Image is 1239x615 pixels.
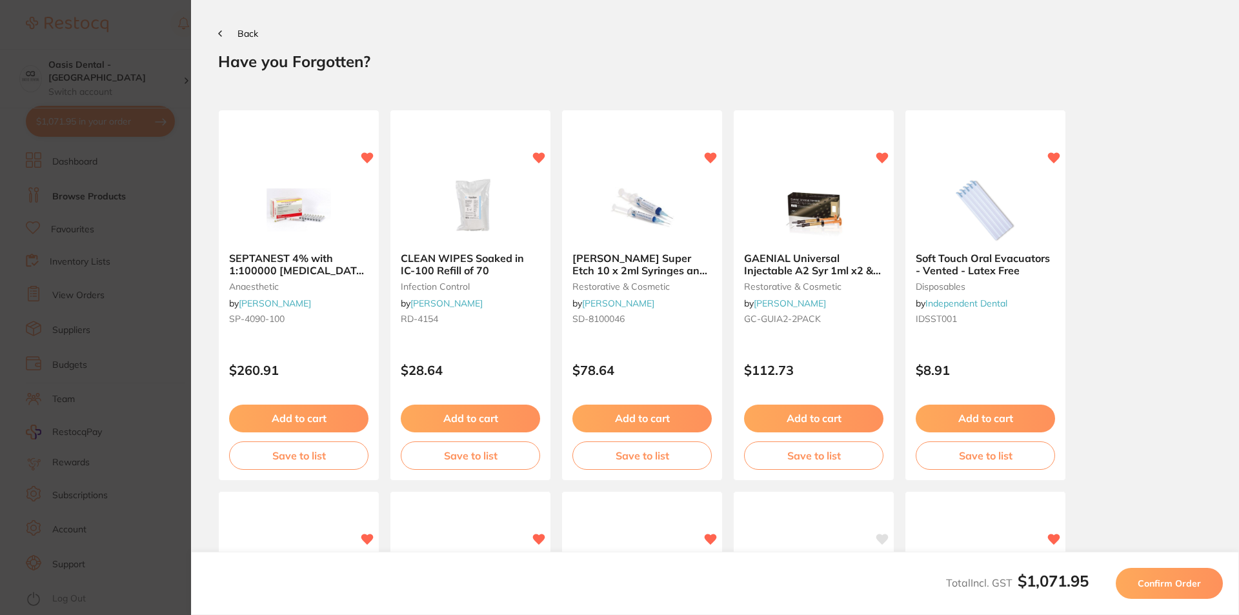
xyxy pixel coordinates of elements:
[916,252,1055,276] b: Soft Touch Oral Evacuators - Vented - Latex Free
[572,297,654,309] span: by
[1018,571,1089,590] b: $1,071.95
[218,52,1212,71] h2: Have you Forgotten?
[1138,578,1201,589] span: Confirm Order
[410,297,483,309] a: [PERSON_NAME]
[916,405,1055,432] button: Add to cart
[772,177,856,242] img: GAENIAL Universal Injectable A2 Syr 1ml x2 & 20 Disp tips
[401,281,540,292] small: infection control
[572,252,712,276] b: HENRY SCHEIN Super Etch 10 x 2ml Syringes and 50 Tips
[916,363,1055,378] p: $8.91
[572,281,712,292] small: restorative & cosmetic
[916,441,1055,470] button: Save to list
[754,297,826,309] a: [PERSON_NAME]
[572,441,712,470] button: Save to list
[218,28,258,39] button: Back
[744,405,883,432] button: Add to cart
[916,314,1055,324] small: IDSST001
[744,441,883,470] button: Save to list
[229,297,311,309] span: by
[257,177,341,242] img: SEPTANEST 4% with 1:100000 adrenalin 2.2ml 2xBox 50 GOLD
[229,405,368,432] button: Add to cart
[239,297,311,309] a: [PERSON_NAME]
[744,297,826,309] span: by
[401,405,540,432] button: Add to cart
[582,297,654,309] a: [PERSON_NAME]
[229,441,368,470] button: Save to list
[600,177,684,242] img: HENRY SCHEIN Super Etch 10 x 2ml Syringes and 50 Tips
[744,281,883,292] small: restorative & cosmetic
[916,297,1007,309] span: by
[572,405,712,432] button: Add to cart
[401,363,540,378] p: $28.64
[744,314,883,324] small: GC-GUIA2-2PACK
[1116,568,1223,599] button: Confirm Order
[401,314,540,324] small: RD-4154
[572,314,712,324] small: SD-8100046
[229,314,368,324] small: SP-4090-100
[925,297,1007,309] a: Independent Dental
[744,363,883,378] p: $112.73
[916,281,1055,292] small: disposables
[572,363,712,378] p: $78.64
[229,281,368,292] small: anaesthetic
[946,576,1089,589] span: Total Incl. GST
[401,252,540,276] b: CLEAN WIPES Soaked in IC-100 Refill of 70
[229,363,368,378] p: $260.91
[943,177,1027,242] img: Soft Touch Oral Evacuators - Vented - Latex Free
[744,252,883,276] b: GAENIAL Universal Injectable A2 Syr 1ml x2 & 20 Disp tips
[401,297,483,309] span: by
[229,252,368,276] b: SEPTANEST 4% with 1:100000 adrenalin 2.2ml 2xBox 50 GOLD
[428,177,512,242] img: CLEAN WIPES Soaked in IC-100 Refill of 70
[237,28,258,39] span: Back
[401,441,540,470] button: Save to list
